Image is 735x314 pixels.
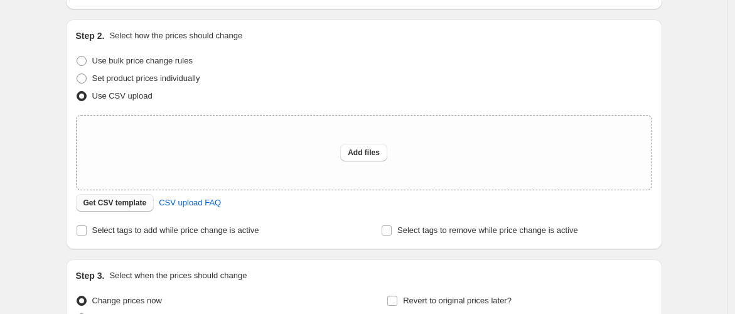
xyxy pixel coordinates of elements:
span: Get CSV template [83,198,147,208]
span: Revert to original prices later? [403,296,512,305]
span: Set product prices individually [92,73,200,83]
a: CSV upload FAQ [151,193,228,213]
p: Select how the prices should change [109,30,242,42]
h2: Step 3. [76,269,105,282]
button: Add files [340,144,387,161]
h2: Step 2. [76,30,105,42]
p: Select when the prices should change [109,269,247,282]
span: CSV upload FAQ [159,197,221,209]
span: Use bulk price change rules [92,56,193,65]
span: Use CSV upload [92,91,153,100]
span: Change prices now [92,296,162,305]
span: Select tags to add while price change is active [92,225,259,235]
span: Select tags to remove while price change is active [397,225,578,235]
span: Add files [348,148,380,158]
button: Get CSV template [76,194,154,212]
